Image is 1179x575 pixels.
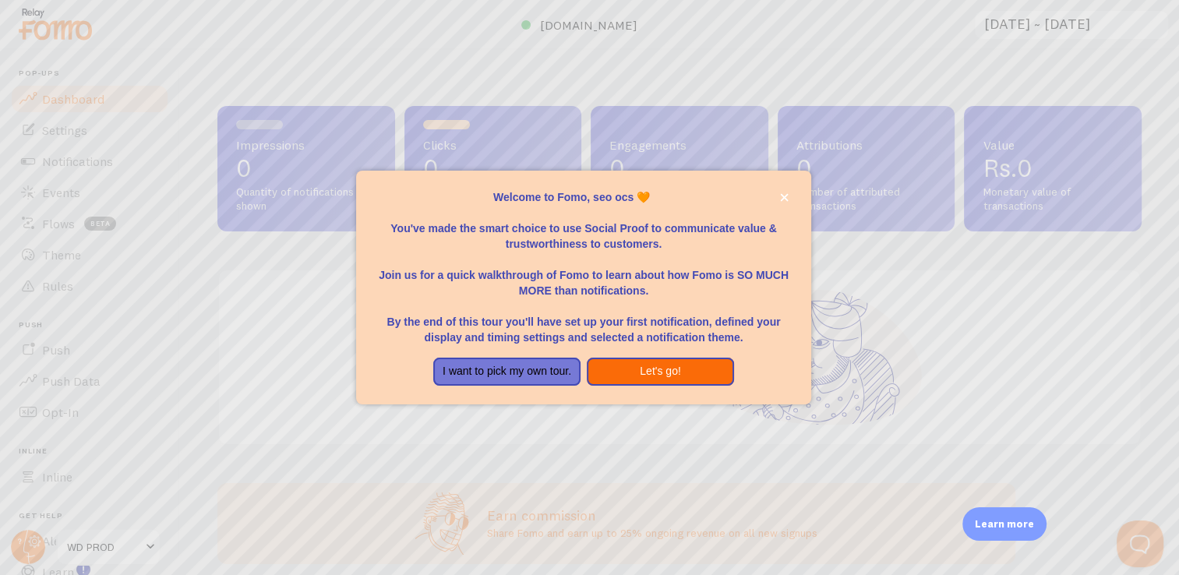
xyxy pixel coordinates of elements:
[433,358,581,386] button: I want to pick my own tour.
[375,205,792,252] p: You've made the smart choice to use Social Proof to communicate value & trustworthiness to custom...
[356,171,810,404] div: Welcome to Fomo, seo ocs 🧡You&amp;#39;ve made the smart choice to use Social Proof to communicate...
[375,252,792,298] p: Join us for a quick walkthrough of Fomo to learn about how Fomo is SO MUCH MORE than notifications.
[962,507,1047,541] div: Learn more
[375,298,792,345] p: By the end of this tour you'll have set up your first notification, defined your display and timi...
[776,189,792,206] button: close,
[587,358,734,386] button: Let's go!
[375,189,792,205] p: Welcome to Fomo, seo ocs 🧡
[975,517,1034,531] p: Learn more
